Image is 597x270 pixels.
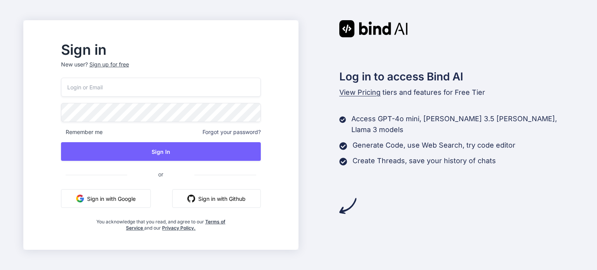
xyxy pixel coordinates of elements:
p: Create Threads, save your history of chats [353,155,496,166]
h2: Sign in [61,44,261,56]
span: Forgot your password? [202,128,261,136]
img: github [187,195,195,202]
input: Login or Email [61,78,261,97]
div: Sign up for free [89,61,129,68]
button: Sign in with Github [172,189,261,208]
h2: Log in to access Bind AI [339,68,574,85]
img: google [76,195,84,202]
button: Sign In [61,142,261,161]
img: arrow [339,197,356,214]
div: You acknowledge that you read, and agree to our and our [94,214,227,231]
a: Terms of Service [126,219,225,231]
a: Privacy Policy. [162,225,196,231]
p: New user? [61,61,261,78]
span: View Pricing [339,88,381,96]
img: Bind AI logo [339,20,408,37]
p: Access GPT-4o mini, [PERSON_NAME] 3.5 [PERSON_NAME], Llama 3 models [351,113,574,135]
p: tiers and features for Free Tier [339,87,574,98]
p: Generate Code, use Web Search, try code editor [353,140,515,151]
span: Remember me [61,128,103,136]
button: Sign in with Google [61,189,151,208]
span: or [127,165,194,184]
